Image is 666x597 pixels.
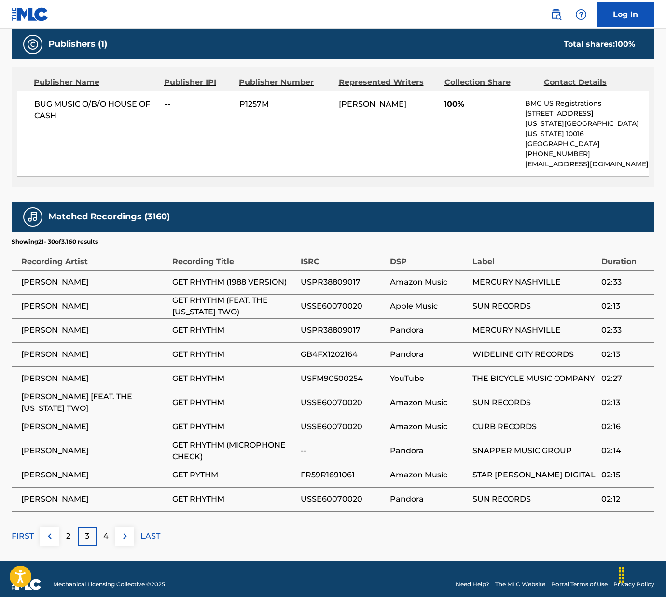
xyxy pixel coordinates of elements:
[172,493,296,505] span: GET RHYTHM
[390,325,468,336] span: Pandora
[390,276,468,288] span: Amazon Music
[472,397,596,408] span: SUN RECORDS
[472,349,596,360] span: WIDELINE CITY RECORDS
[601,300,650,312] span: 02:13
[301,469,385,481] span: FR59R1691061
[66,530,70,542] p: 2
[301,246,385,268] div: ISRC
[301,373,385,384] span: USFM90500254
[172,373,296,384] span: GET RHYTHM
[472,373,596,384] span: THE BICYCLE MUSIC COMPANY
[551,580,608,589] a: Portal Terms of Use
[21,276,167,288] span: [PERSON_NAME]
[239,77,331,88] div: Publisher Number
[613,580,654,589] a: Privacy Policy
[21,246,167,268] div: Recording Artist
[21,325,167,336] span: [PERSON_NAME]
[564,39,635,50] div: Total shares:
[525,119,649,139] p: [US_STATE][GEOGRAPHIC_DATA][US_STATE] 10016
[21,391,167,414] span: [PERSON_NAME] [FEAT. THE [US_STATE] TWO]
[525,149,649,159] p: [PHONE_NUMBER]
[495,580,545,589] a: The MLC Website
[601,373,650,384] span: 02:27
[12,7,49,21] img: MLC Logo
[472,421,596,433] span: CURB RECORDS
[34,98,157,122] span: BUG MUSIC O/B/O HOUSE OF CASH
[390,246,468,268] div: DSP
[21,349,167,360] span: [PERSON_NAME]
[472,469,596,481] span: STAR [PERSON_NAME] DIGITAL
[21,421,167,433] span: [PERSON_NAME]
[301,445,385,457] span: --
[301,276,385,288] span: USPR38809017
[597,2,654,27] a: Log In
[456,580,489,589] a: Need Help?
[172,295,296,318] span: GET RHYTHM (FEAT. THE [US_STATE] TWO)
[164,77,232,88] div: Publisher IPI
[165,98,232,110] span: --
[21,469,167,481] span: [PERSON_NAME]
[544,77,636,88] div: Contact Details
[172,421,296,433] span: GET RHYTHM
[390,300,468,312] span: Apple Music
[601,493,650,505] span: 02:12
[12,579,42,590] img: logo
[172,397,296,408] span: GET RHYTHM
[390,445,468,457] span: Pandora
[339,77,437,88] div: Represented Writers
[301,325,385,336] span: USPR38809017
[21,373,167,384] span: [PERSON_NAME]
[601,325,650,336] span: 02:33
[44,530,55,542] img: left
[614,560,629,589] div: Drag
[12,530,34,542] p: FIRST
[12,237,98,246] p: Showing 21 - 30 of 3,160 results
[472,300,596,312] span: SUN RECORDS
[140,530,160,542] p: LAST
[34,77,157,88] div: Publisher Name
[53,580,165,589] span: Mechanical Licensing Collective © 2025
[48,39,107,50] h5: Publishers (1)
[601,276,650,288] span: 02:33
[546,5,566,24] a: Public Search
[472,276,596,288] span: MERCURY NASHVILLE
[601,397,650,408] span: 02:13
[571,5,591,24] div: Help
[618,551,666,597] iframe: Chat Widget
[525,109,649,119] p: [STREET_ADDRESS]
[390,421,468,433] span: Amazon Music
[390,373,468,384] span: YouTube
[119,530,131,542] img: right
[172,349,296,360] span: GET RHYTHM
[601,469,650,481] span: 02:15
[239,98,332,110] span: P1257M
[525,159,649,169] p: [EMAIL_ADDRESS][DOMAIN_NAME]
[27,211,39,223] img: Matched Recordings
[444,98,518,110] span: 100%
[301,300,385,312] span: USSE60070020
[48,211,170,222] h5: Matched Recordings (3160)
[390,349,468,360] span: Pandora
[172,469,296,481] span: GET RYTHM
[601,445,650,457] span: 02:14
[615,40,635,49] span: 100 %
[172,439,296,462] span: GET RHYTHM (MICROPHONE CHECK)
[601,246,650,268] div: Duration
[444,77,537,88] div: Collection Share
[601,421,650,433] span: 02:16
[103,530,109,542] p: 4
[301,397,385,408] span: USSE60070020
[390,469,468,481] span: Amazon Music
[301,421,385,433] span: USSE60070020
[301,349,385,360] span: GB4FX1202164
[21,300,167,312] span: [PERSON_NAME]
[339,99,406,109] span: [PERSON_NAME]
[390,397,468,408] span: Amazon Music
[21,493,167,505] span: [PERSON_NAME]
[472,493,596,505] span: SUN RECORDS
[390,493,468,505] span: Pandora
[27,39,39,50] img: Publishers
[525,98,649,109] p: BMG US Registrations
[172,276,296,288] span: GET RHYTHM (1988 VERSION)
